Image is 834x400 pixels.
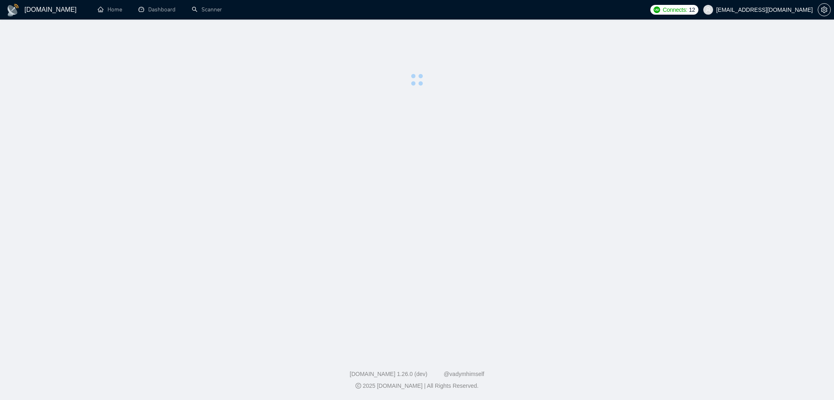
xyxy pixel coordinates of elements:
span: 12 [689,5,695,14]
img: logo [7,4,20,17]
div: 2025 [DOMAIN_NAME] | All Rights Reserved. [7,382,827,390]
span: setting [818,7,830,13]
a: [DOMAIN_NAME] 1.26.0 (dev) [350,371,428,377]
span: Connects: [663,5,687,14]
span: user [705,7,711,13]
a: @vadymhimself [443,371,484,377]
a: dashboardDashboard [138,6,176,13]
a: homeHome [98,6,122,13]
img: upwork-logo.png [654,7,660,13]
span: copyright [356,383,361,389]
a: searchScanner [192,6,222,13]
button: setting [818,3,831,16]
a: setting [818,7,831,13]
